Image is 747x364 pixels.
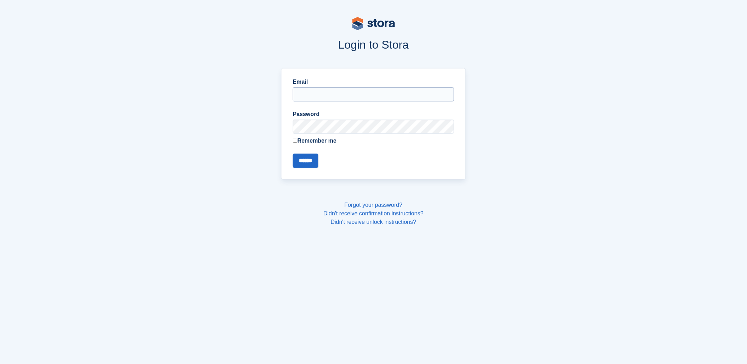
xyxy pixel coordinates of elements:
a: Didn't receive confirmation instructions? [323,210,423,216]
label: Remember me [293,137,454,145]
input: Remember me [293,138,297,143]
label: Email [293,78,454,86]
label: Password [293,110,454,118]
h1: Login to Stora [146,38,601,51]
a: Forgot your password? [345,202,403,208]
img: stora-logo-53a41332b3708ae10de48c4981b4e9114cc0af31d8433b30ea865607fb682f29.svg [352,17,395,30]
a: Didn't receive unlock instructions? [331,219,416,225]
